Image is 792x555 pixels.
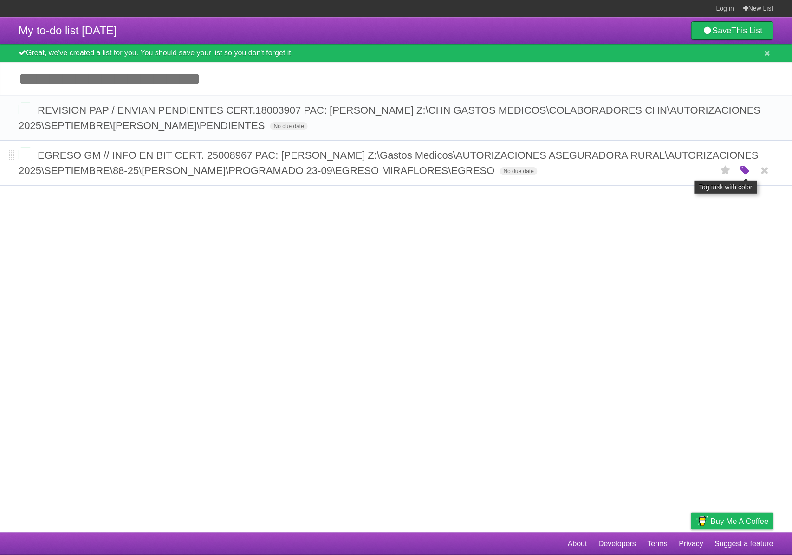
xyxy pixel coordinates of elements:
a: Privacy [679,535,703,553]
span: REVISION PAP / ENVIAN PENDIENTES CERT.18003907 PAC: [PERSON_NAME] Z:\CHN GASTOS MEDICOS\COLABORAD... [19,104,761,131]
a: Suggest a feature [715,535,773,553]
span: My to-do list [DATE] [19,24,117,37]
label: Done [19,103,32,116]
label: Done [19,148,32,161]
span: No due date [270,122,308,130]
a: SaveThis List [691,21,773,40]
span: Buy me a coffee [711,513,769,529]
a: About [568,535,587,553]
span: EGRESO GM // INFO EN BIT CERT. 25008967 PAC: [PERSON_NAME] Z:\Gastos Medicos\AUTORIZACIONES ASEGU... [19,149,759,176]
span: No due date [500,167,538,175]
a: Buy me a coffee [691,513,773,530]
a: Developers [598,535,636,553]
a: Terms [648,535,668,553]
img: Buy me a coffee [696,513,708,529]
label: Star task [717,163,734,178]
b: This List [732,26,763,35]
